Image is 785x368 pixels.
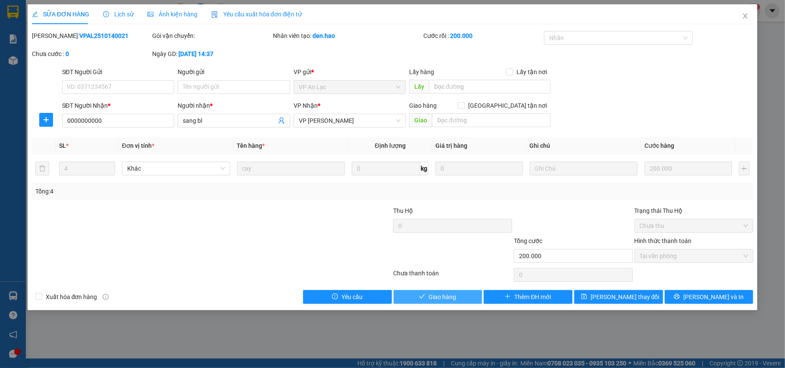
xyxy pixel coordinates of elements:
span: picture [147,11,153,17]
button: checkGiao hàng [394,290,482,304]
span: Tại văn phòng [640,249,748,262]
span: [GEOGRAPHIC_DATA] tận nơi [465,101,550,110]
div: [PERSON_NAME]: [32,31,151,41]
span: Giao hàng [409,102,437,109]
span: check [419,293,425,300]
span: Lịch sử [103,11,134,18]
span: plus [505,293,511,300]
span: Yêu cầu [341,292,363,302]
span: plus [40,116,53,123]
span: close [742,12,749,19]
button: printer[PERSON_NAME] và In [665,290,754,304]
input: VD: Bàn, Ghế [237,162,345,175]
button: save[PERSON_NAME] thay đổi [574,290,663,304]
div: Ngày GD: [152,49,271,59]
input: 0 [435,162,522,175]
b: [DATE] 14:37 [178,50,213,57]
span: Ảnh kiện hàng [147,11,197,18]
span: [PERSON_NAME] thay đổi [591,292,660,302]
span: Giao [409,113,432,127]
span: Cước hàng [644,142,674,149]
img: icon [211,11,218,18]
span: Khác [127,162,225,175]
span: Tên hàng [237,142,265,149]
div: SĐT Người Nhận [62,101,175,110]
button: delete [35,162,49,175]
span: save [581,293,587,300]
span: Lấy tận nơi [513,67,550,77]
input: Dọc đường [432,113,550,127]
span: Lấy [409,80,429,94]
button: plus [739,162,750,175]
div: VP gửi [294,67,406,77]
span: Giá trị hàng [435,142,467,149]
label: Hình thức thanh toán [635,237,692,244]
span: Thêm ĐH mới [514,292,551,302]
span: VP An Lạc [299,81,401,94]
div: Tổng: 4 [35,187,303,196]
span: Chưa thu [640,219,748,232]
span: info-circle [103,294,109,300]
span: SỬA ĐƠN HÀNG [32,11,89,18]
span: clock-circle [103,11,109,17]
input: Dọc đường [429,80,550,94]
span: VP Nhận [294,102,318,109]
div: SĐT Người Gửi [62,67,175,77]
span: edit [32,11,38,17]
span: Lấy hàng [409,69,434,75]
span: [PERSON_NAME] và In [683,292,744,302]
span: exclamation-circle [332,293,338,300]
span: user-add [278,117,285,124]
span: Định lượng [375,142,406,149]
div: Nhân viên tạo: [273,31,422,41]
button: exclamation-circleYêu cầu [303,290,392,304]
div: Trạng thái Thu Hộ [635,206,754,215]
b: 0 [66,50,69,57]
b: VPAL2510140021 [79,32,128,39]
button: Close [733,4,757,28]
input: 0 [644,162,732,175]
div: Chưa thanh toán [392,268,513,284]
button: plus [39,113,53,127]
th: Ghi chú [526,137,641,154]
span: Thu Hộ [393,207,413,214]
span: Tổng cước [514,237,542,244]
b: den.hao [313,32,335,39]
div: Gói vận chuyển: [152,31,271,41]
span: SL [59,142,66,149]
span: Giao hàng [428,292,456,302]
button: plusThêm ĐH mới [484,290,572,304]
b: 200.000 [450,32,472,39]
span: kg [420,162,428,175]
span: VP Bạc Liêu [299,114,401,127]
div: Người gửi [178,67,290,77]
span: printer [674,293,680,300]
div: Người nhận [178,101,290,110]
div: Cước rồi : [423,31,542,41]
span: Yêu cầu xuất hóa đơn điện tử [211,11,302,18]
div: Chưa cước : [32,49,151,59]
span: Đơn vị tính [122,142,154,149]
span: Xuất hóa đơn hàng [42,292,101,302]
input: Ghi Chú [530,162,638,175]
